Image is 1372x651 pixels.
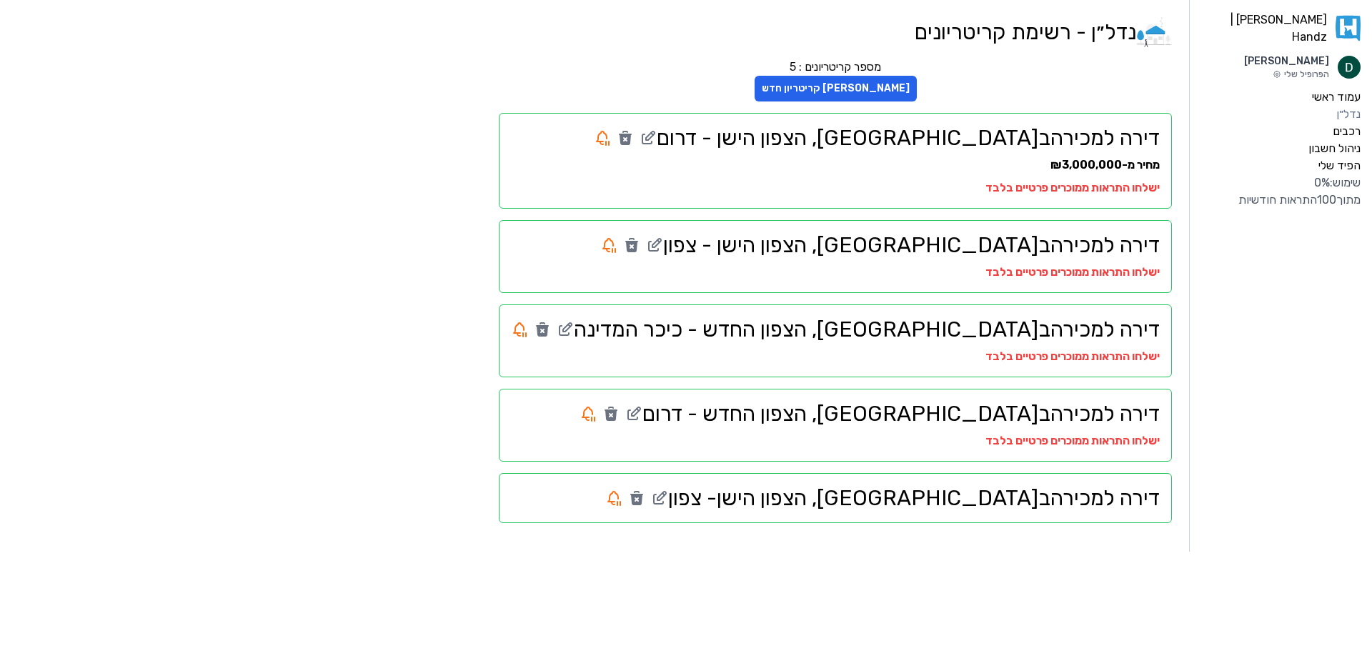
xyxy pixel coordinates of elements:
[1338,56,1361,79] img: תמונת פרופיל
[499,17,1172,47] h1: נדל״ן - רשימת קריטריונים
[1308,140,1361,157] label: ניהול חשבון
[985,349,1160,363] strong: ישלחו התראות ממוכרים פרטיים בלבד
[1201,157,1361,174] a: הפיד שלי
[1318,157,1361,174] label: הפיד שלי
[511,317,1160,342] h2: דירה למכירה ב [GEOGRAPHIC_DATA] , הצפון החדש - כיכר המדינה
[985,265,1160,279] strong: ישלחו התראות ממוכרים פרטיים בלבד
[1201,106,1361,123] a: נדל״ן
[1333,123,1361,140] label: רכבים
[511,485,1160,511] h2: דירה למכירה ב [GEOGRAPHIC_DATA] , הצפון הישן- צפון
[1201,174,1361,209] div: שימוש: 0 % מתוך 100 התראות חודשיות
[1201,54,1361,80] a: תמונת פרופיל[PERSON_NAME]הפרופיל שלי
[755,76,917,101] button: [PERSON_NAME] קריטריון חדש
[511,156,1160,174] div: מחיר מ-₪3,000,000
[1201,140,1361,157] a: ניהול חשבון
[1336,106,1361,123] label: נדל״ן
[985,181,1160,194] strong: ישלחו התראות ממוכרים פרטיים בלבד
[499,59,1172,76] div: מספר קריטריונים : 5
[1244,69,1329,80] p: הפרופיל שלי
[1201,89,1361,106] a: עמוד ראשי
[1312,89,1361,106] label: עמוד ראשי
[511,401,1160,427] h2: דירה למכירה ב [GEOGRAPHIC_DATA] , הצפון החדש - דרום
[511,232,1160,258] h2: דירה למכירה ב [GEOGRAPHIC_DATA] , הצפון הישן - צפון
[1244,54,1329,69] p: [PERSON_NAME]
[511,125,1160,151] h2: דירה למכירה ב [GEOGRAPHIC_DATA] , הצפון הישן - דרום
[1201,123,1361,140] a: רכבים
[985,434,1160,447] strong: ישלחו התראות ממוכרים פרטיים בלבד
[1201,11,1361,46] a: [PERSON_NAME] | Handz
